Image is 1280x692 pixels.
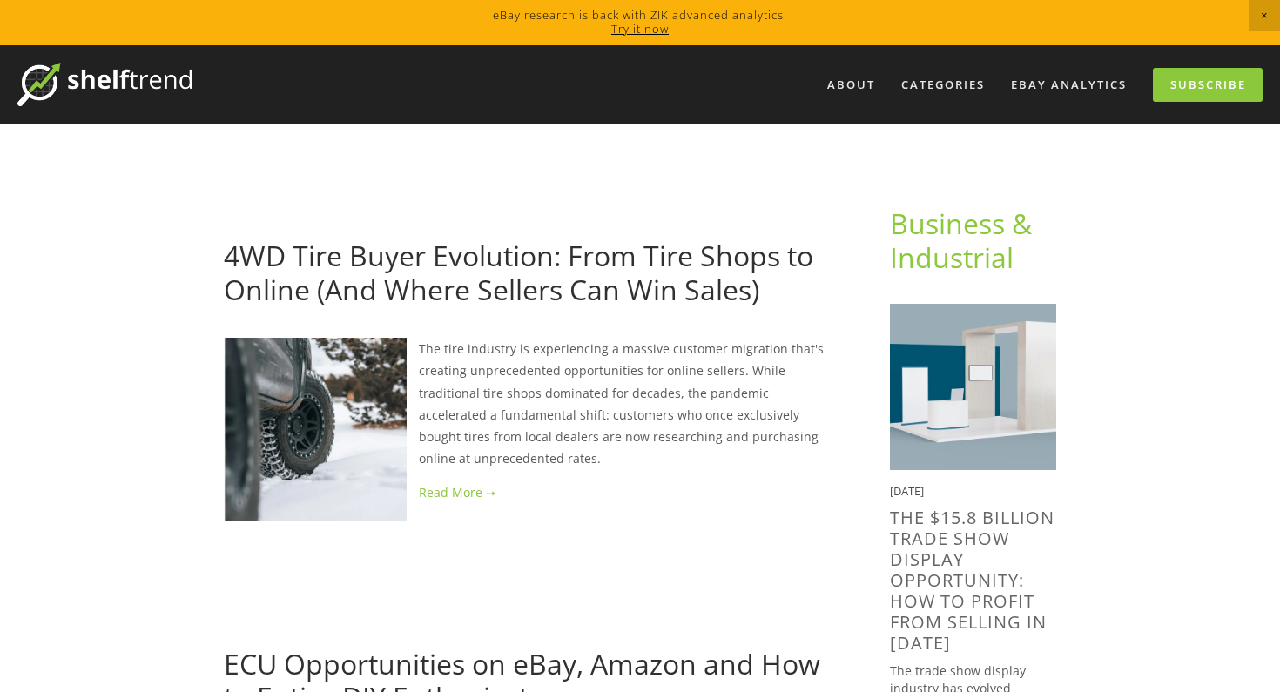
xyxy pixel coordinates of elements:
[224,237,813,307] a: 4WD Tire Buyer Evolution: From Tire Shops to Online (And Where Sellers Can Win Sales)
[890,205,1039,275] a: Business & Industrial
[224,338,834,469] p: The tire industry is experiencing a massive customer migration that's creating unprecedented oppo...
[224,618,263,635] a: [DATE]
[1000,71,1138,99] a: eBay Analytics
[890,304,1056,470] img: The $15.8 Billion Trade Show Display Opportunity: How to Profit from selling in 2025
[890,483,924,499] time: [DATE]
[224,338,407,521] img: 4WD Tire Buyer Evolution: From Tire Shops to Online (And Where Sellers Can Win Sales)
[890,71,996,99] div: Categories
[1153,68,1263,102] a: Subscribe
[17,63,192,106] img: ShelfTrend
[224,210,263,226] a: [DATE]
[890,506,1054,655] a: The $15.8 Billion Trade Show Display Opportunity: How to Profit from selling in [DATE]
[611,21,669,37] a: Try it now
[816,71,886,99] a: About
